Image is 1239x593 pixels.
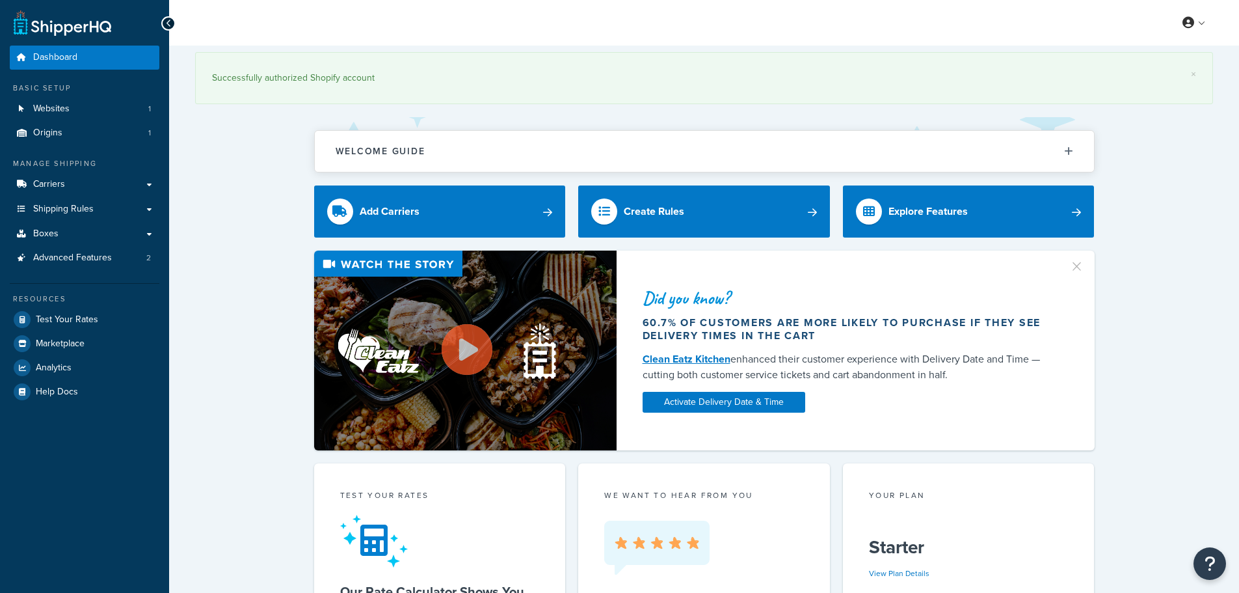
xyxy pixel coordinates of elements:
[33,204,94,215] span: Shipping Rules
[10,356,159,379] a: Analytics
[643,392,805,413] a: Activate Delivery Date & Time
[869,490,1069,504] div: Your Plan
[10,97,159,121] li: Websites
[843,186,1095,238] a: Explore Features
[643,316,1054,342] div: 60.7% of customers are more likely to purchase if they see delivery times in the cart
[578,186,830,238] a: Create Rules
[1191,69,1196,79] a: ×
[36,363,72,374] span: Analytics
[10,308,159,331] a: Test Your Rates
[314,186,566,238] a: Add Carriers
[10,158,159,169] div: Manage Shipping
[36,338,85,350] span: Marketplace
[315,131,1094,172] button: Welcome Guide
[888,202,968,221] div: Explore Features
[10,246,159,270] li: Advanced Features
[643,352,730,366] a: Clean Eatz Kitchen
[10,332,159,355] a: Marketplace
[869,537,1069,558] h5: Starter
[10,197,159,221] a: Shipping Rules
[212,69,1196,87] div: Successfully authorized Shopify account
[10,380,159,404] a: Help Docs
[33,228,59,240] span: Boxes
[604,490,804,501] p: we want to hear from you
[10,222,159,246] a: Boxes
[1193,547,1226,580] button: Open Resource Center
[148,103,151,115] span: 1
[10,121,159,145] a: Origins1
[10,172,159,197] a: Carriers
[36,314,98,325] span: Test Your Rates
[10,46,159,70] a: Dashboard
[360,202,420,221] div: Add Carriers
[33,103,70,115] span: Websites
[869,568,929,579] a: View Plan Details
[643,352,1054,383] div: enhanced their customer experience with Delivery Date and Time — cutting both customer service ti...
[336,146,425,156] h2: Welcome Guide
[314,251,617,450] img: Video thumbnail
[340,490,540,504] div: Test your rates
[33,128,62,139] span: Origins
[10,83,159,94] div: Basic Setup
[643,289,1054,307] div: Did you know?
[33,52,77,63] span: Dashboard
[36,387,78,398] span: Help Docs
[146,253,151,264] span: 2
[33,253,112,264] span: Advanced Features
[148,128,151,139] span: 1
[33,179,65,190] span: Carriers
[624,202,684,221] div: Create Rules
[10,246,159,270] a: Advanced Features2
[10,121,159,145] li: Origins
[10,97,159,121] a: Websites1
[10,294,159,305] div: Resources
